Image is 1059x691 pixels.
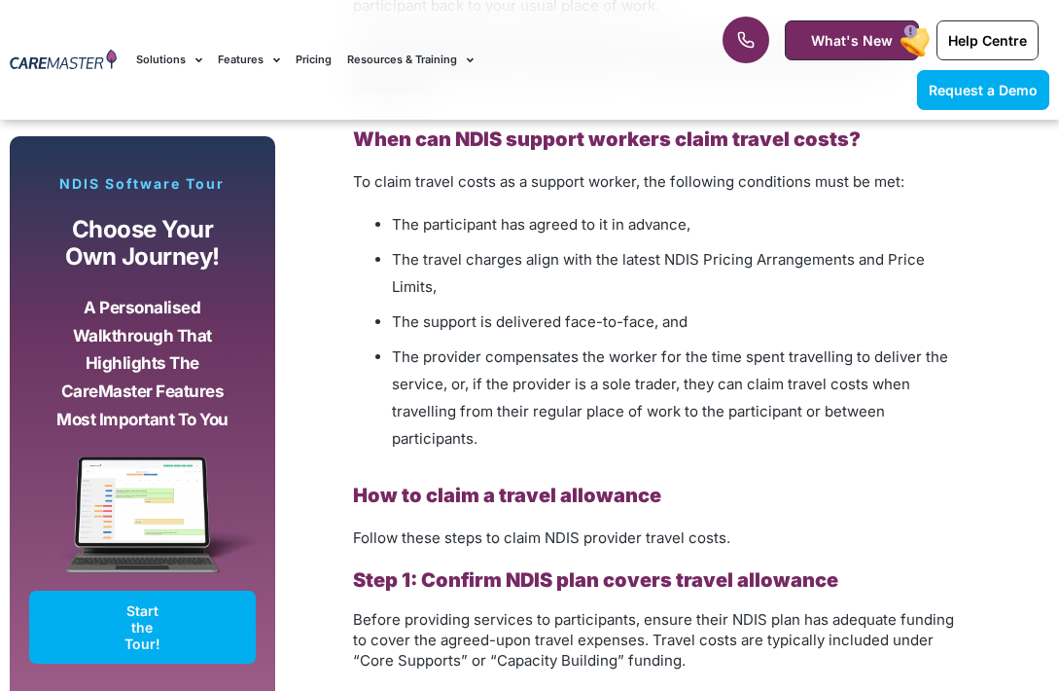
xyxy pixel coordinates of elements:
span: To claim travel costs as a support worker, the following conditions must be met: [353,172,904,191]
b: When can NDIS support workers claim travel costs? [353,127,861,151]
span: The provider compensates the worker for the time spent travelling to deliver the service, or, if ... [392,347,948,448]
a: Pricing [296,27,332,92]
b: How to claim a travel allowance [353,484,661,507]
a: Request a Demo [917,70,1049,110]
span: The support is delivered face-to-face, and [392,312,688,331]
span: The participant has agreed to it in advance, [392,215,690,234]
span: Start the Tour! [119,602,166,652]
span: Before providing services to participants, ensure their NDIS plan has adequate funding to cover t... [353,610,954,670]
span: Help Centre [948,32,1027,49]
a: What's New [785,20,919,60]
p: NDIS Software Tour [29,175,256,193]
a: Solutions [136,27,202,92]
a: Features [218,27,280,92]
p: Choose your own journey! [44,216,241,272]
span: What's New [811,32,893,49]
p: A personalised walkthrough that highlights the CareMaster features most important to you [44,294,241,433]
a: Resources & Training [347,27,474,92]
img: CareMaster Software Mockup on Screen [29,456,256,592]
nav: Menu [136,27,675,92]
b: Step 1: Confirm NDIS plan covers travel allowance [353,568,838,592]
img: CareMaster Logo [10,49,117,72]
a: Start the Tour! [29,591,256,664]
span: Request a Demo [929,82,1038,98]
span: The travel charges align with the latest NDIS Pricing Arrangements and Price Limits, [392,250,925,296]
span: Follow these steps to claim NDIS provider travel costs. [353,528,730,547]
a: Help Centre [936,20,1039,60]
